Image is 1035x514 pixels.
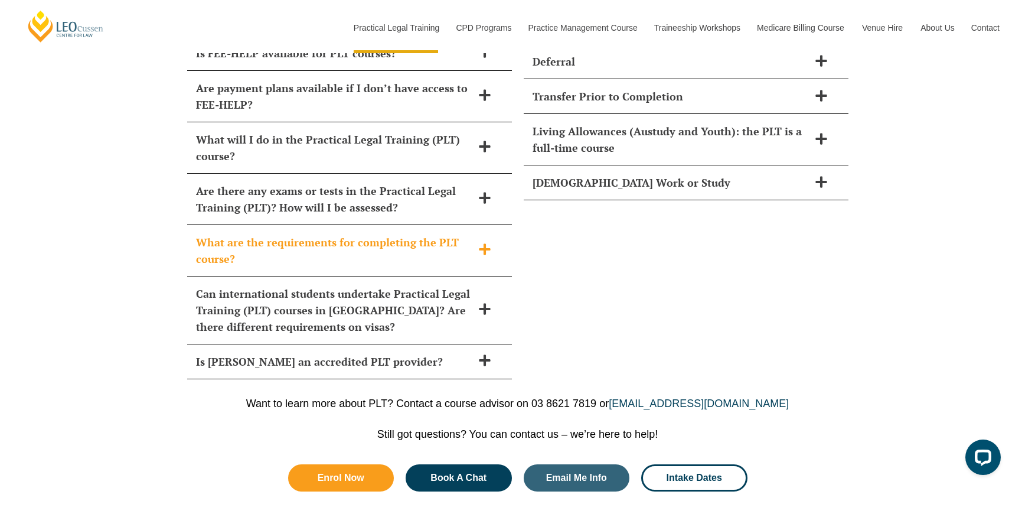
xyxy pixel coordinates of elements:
[956,435,1005,484] iframe: LiveChat chat widget
[533,53,809,70] span: Deferral
[533,123,809,156] span: Living Allowances (Austudy and Youth): the PLT is a full-time course
[196,183,472,216] span: Are there any exams or tests in the Practical Legal Training (PLT)? How will I be assessed?
[524,464,630,492] a: Email Me Info
[533,88,809,105] span: Transfer Prior to Completion
[196,234,472,267] span: What are the requirements for completing the PLT course?
[533,174,809,191] span: [DEMOGRAPHIC_DATA] Work or Study
[667,473,722,483] span: Intake Dates
[288,464,394,492] a: Enrol Now
[645,2,748,53] a: Traineeship Workshops
[430,473,487,483] span: Book A Chat
[345,2,448,53] a: Practical Legal Training
[609,398,789,409] a: [EMAIL_ADDRESS][DOMAIN_NAME]
[181,428,854,441] p: Still got questions? You can contact us – we’re here to help!
[196,131,472,164] span: What will I do in the Practical Legal Training (PLT) course?
[641,464,747,492] a: Intake Dates
[196,80,472,113] span: Are payment plans available if I don’t have access to FEE-HELP?
[962,2,1008,53] a: Contact
[520,2,645,53] a: Practice Management Course
[181,397,854,410] p: Want to learn more about PLT? Contact a course advisor on 03 8621 7819 or
[196,285,472,335] span: Can international students undertake Practical Legal Training (PLT) courses in [GEOGRAPHIC_DATA]?...
[853,2,912,53] a: Venue Hire
[447,2,519,53] a: CPD Programs
[318,473,364,483] span: Enrol Now
[546,473,607,483] span: Email Me Info
[406,464,512,492] a: Book A Chat
[748,2,853,53] a: Medicare Billing Course
[196,353,472,370] span: Is [PERSON_NAME] an accredited PLT provider?
[912,2,962,53] a: About Us
[27,9,105,43] a: [PERSON_NAME] Centre for Law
